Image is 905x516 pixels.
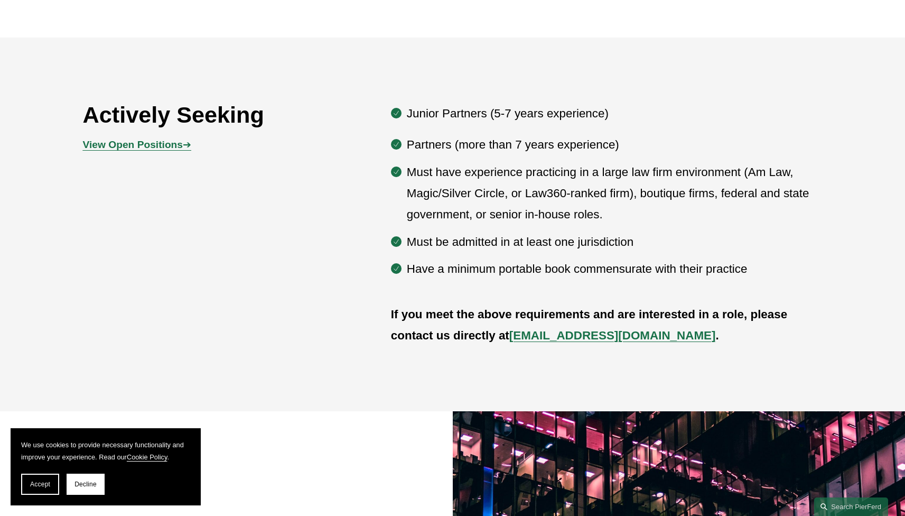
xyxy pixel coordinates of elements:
[715,329,719,342] strong: .
[407,134,823,155] p: Partners (more than 7 years experience)
[21,474,59,495] button: Accept
[30,481,50,488] span: Accept
[814,497,888,516] a: Search this site
[83,139,191,150] span: ➔
[83,101,330,128] h2: Actively Seeking
[407,162,823,226] p: Must have experience practicing in a large law firm environment (Am Law, Magic/Silver Circle, or ...
[67,474,105,495] button: Decline
[127,453,167,461] a: Cookie Policy
[407,103,823,124] p: Junior Partners (5-7 years experience)
[83,139,183,150] strong: View Open Positions
[21,439,190,463] p: We use cookies to provide necessary functionality and improve your experience. Read our .
[74,481,97,488] span: Decline
[391,308,791,342] strong: If you meet the above requirements and are interested in a role, please contact us directly at
[11,428,201,505] section: Cookie banner
[407,259,823,280] p: Have a minimum portable book commensurate with their practice
[83,139,191,150] a: View Open Positions➔
[407,232,823,253] p: Must be admitted in at least one jurisdiction
[509,329,716,342] a: [EMAIL_ADDRESS][DOMAIN_NAME]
